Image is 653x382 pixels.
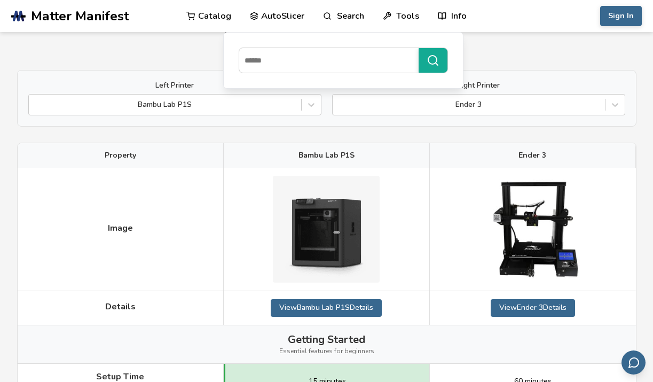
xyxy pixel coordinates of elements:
button: Sign In [600,6,642,26]
img: Bambu Lab P1S [273,176,380,283]
span: Matter Manifest [31,9,129,24]
span: Setup Time [96,372,144,381]
a: ViewEnder 3Details [491,299,575,316]
span: Property [105,151,136,160]
a: ViewBambu Lab P1SDetails [271,299,382,316]
input: Ender 3 [338,100,340,109]
img: Ender 3 [479,176,586,283]
label: Left Printer [28,81,321,90]
span: Bambu Lab P1S [298,151,355,160]
span: Details [105,302,136,311]
span: Essential features for beginners [279,348,374,355]
p: Is the Bambu Lab P1S better than the Ender 3 for you? [17,44,636,54]
span: Ender 3 [518,151,546,160]
span: Image [108,223,133,233]
label: Right Printer [332,81,625,90]
span: Getting Started [288,333,365,346]
input: Bambu Lab P1S [34,100,36,109]
button: Send feedback via email [621,350,646,375]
